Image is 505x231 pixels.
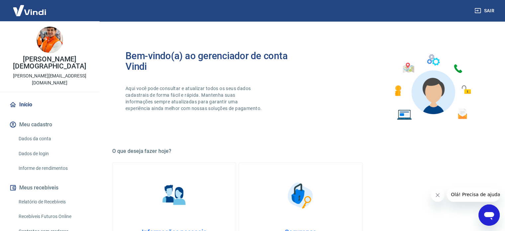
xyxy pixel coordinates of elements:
img: Segurança [284,179,317,212]
span: Olá! Precisa de ajuda? [4,5,56,10]
iframe: Mensagem da empresa [447,187,500,202]
button: Sair [473,5,497,17]
img: Imagem de um avatar masculino com diversos icones exemplificando as funcionalidades do gerenciado... [389,51,476,124]
a: Relatório de Recebíveis [16,195,91,209]
a: Dados da conta [16,132,91,146]
iframe: Botão para abrir a janela de mensagens [478,204,500,226]
a: Dados de login [16,147,91,161]
a: Informe de rendimentos [16,162,91,175]
p: Aqui você pode consultar e atualizar todos os seus dados cadastrais de forma fácil e rápida. Mant... [126,85,263,112]
a: Recebíveis Futuros Online [16,210,91,223]
img: Vindi [8,0,51,21]
button: Meus recebíveis [8,180,91,195]
button: Meu cadastro [8,117,91,132]
a: Início [8,97,91,112]
img: 2b622844-b15b-4f78-8782-d98eee93cc2c.jpeg [37,27,63,53]
p: [PERSON_NAME][EMAIL_ADDRESS][DOMAIN_NAME] [5,72,94,86]
iframe: Fechar mensagem [431,188,444,202]
h5: O que deseja fazer hoje? [112,148,489,155]
h2: Bem-vindo(a) ao gerenciador de conta Vindi [126,51,301,72]
img: Informações pessoais [158,179,191,212]
p: [PERSON_NAME][DEMOGRAPHIC_DATA] [5,56,94,70]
